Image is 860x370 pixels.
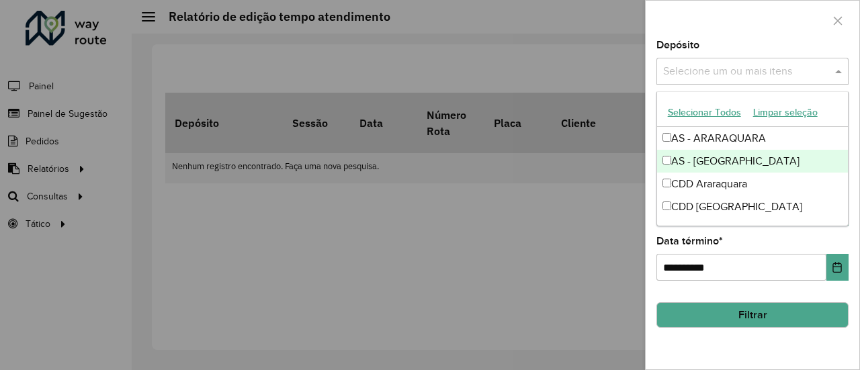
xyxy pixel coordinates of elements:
button: Filtrar [656,302,849,328]
div: AS - ARARAQUARA [657,127,849,150]
button: Limpar seleção [747,102,824,123]
ng-dropdown-panel: Options list [656,91,849,226]
div: CDD Araraquara [657,173,849,195]
label: Data término [656,233,723,249]
button: Choose Date [826,254,849,281]
button: Selecionar Todos [662,102,747,123]
label: Depósito [656,37,699,53]
div: CDD [GEOGRAPHIC_DATA] [657,195,849,218]
div: AS - [GEOGRAPHIC_DATA] [657,150,849,173]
